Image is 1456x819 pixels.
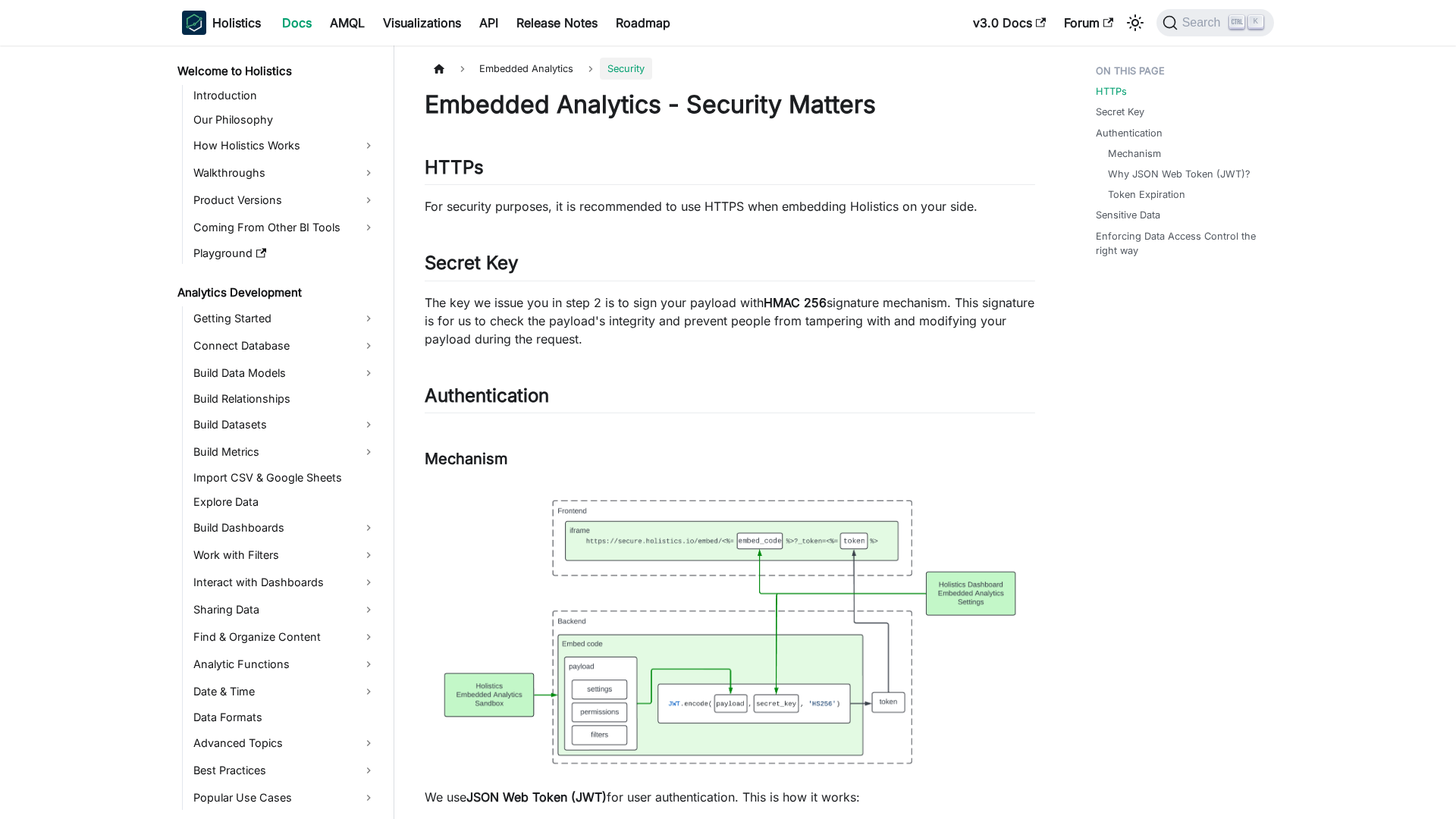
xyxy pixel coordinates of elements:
[425,450,1035,469] h3: Mechanism
[189,467,381,488] a: Import CSV & Google Sheets
[189,516,381,540] a: Build Dashboards
[189,786,381,810] a: Popular Use Cases
[321,11,374,35] a: AMQL
[466,789,607,805] strong: JSON Web Token (JWT)
[472,58,581,80] span: Embedded Analytics
[425,788,1035,806] p: We use for user authentication. This is how it works:
[167,45,394,819] nav: Docs sidebar
[189,361,381,385] a: Build Data Models
[189,109,381,130] a: Our Philosophy
[189,188,381,212] a: Product Versions
[1096,126,1163,140] a: Authentication
[189,85,381,106] a: Introduction
[425,58,1035,80] nav: Breadcrumbs
[607,11,679,35] a: Roadmap
[273,11,321,35] a: Docs
[189,707,381,728] a: Data Formats
[1096,208,1160,222] a: Sensitive Data
[212,14,261,32] b: Holistics
[189,334,381,358] a: Connect Database
[1096,105,1144,119] a: Secret Key
[425,58,453,80] a: Home page
[507,11,607,35] a: Release Notes
[425,89,1035,120] h1: Embedded Analytics - Security Matters
[600,58,652,80] span: Security
[189,758,381,783] a: Best Practices
[182,11,206,35] img: Holistics
[189,543,381,567] a: Work with Filters
[764,295,827,310] strong: HMAC 256
[189,652,381,676] a: Analytic Functions
[425,384,1035,413] h2: Authentication
[189,598,381,622] a: Sharing Data
[374,11,470,35] a: Visualizations
[425,156,1035,185] h2: HTTPs
[964,11,1055,35] a: v3.0 Docs
[182,11,261,35] a: HolisticsHolistics
[1055,11,1122,35] a: Forum
[173,61,381,82] a: Welcome to Holistics
[189,440,381,464] a: Build Metrics
[189,243,381,264] a: Playground
[425,197,1035,215] p: For security purposes, it is recommended to use HTTPS when embedding Holistics on your side.
[173,282,381,303] a: Analytics Development
[1178,16,1230,30] span: Search
[189,491,381,513] a: Explore Data
[189,306,381,331] a: Getting Started
[1248,15,1263,29] kbd: K
[189,215,381,240] a: Coming From Other BI Tools
[189,133,381,158] a: How Holistics Works
[189,731,381,755] a: Advanced Topics
[189,413,381,437] a: Build Datasets
[189,679,381,704] a: Date & Time
[1096,84,1127,99] a: HTTPs
[1096,229,1265,258] a: Enforcing Data Access Control the right way
[425,293,1035,348] p: The key we issue you in step 2 is to sign your payload with signature mechanism. This signature i...
[425,252,1035,281] h2: Secret Key
[1156,9,1274,36] button: Search (Ctrl+K)
[189,570,381,595] a: Interact with Dashboards
[189,625,381,649] a: Find & Organize Content
[189,388,381,409] a: Build Relationships
[189,161,381,185] a: Walkthroughs
[470,11,507,35] a: API
[1108,187,1185,202] a: Token Expiration
[1108,146,1161,161] a: Mechanism
[1108,167,1250,181] a: Why JSON Web Token (JWT)?
[1123,11,1147,35] button: Switch between dark and light mode (currently light mode)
